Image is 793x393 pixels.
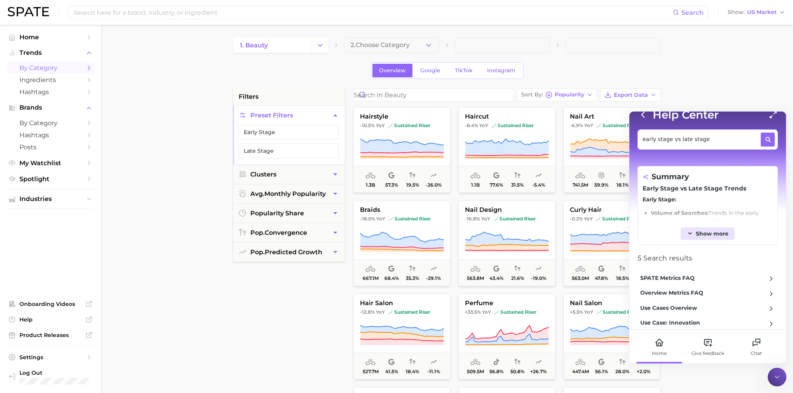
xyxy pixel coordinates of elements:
span: 563.0m [572,276,589,281]
span: Instagram [487,67,515,74]
span: TikTok [455,67,473,74]
span: average monthly popularity: Very High Popularity [365,264,376,274]
button: nail salon+5.5% YoYsustained risersustained riser447.4m56.1%28.0%+2.0% [563,294,660,379]
span: -29.1% [426,276,441,281]
button: Late Stage [239,143,339,158]
span: popularity convergence: Very Low Convergence [409,171,416,180]
span: 57.3% [385,182,398,188]
span: average monthly popularity: Very High Popularity [470,358,480,367]
a: TikTok [448,64,479,77]
img: sustained riser [388,217,393,221]
img: sustained riser [494,310,499,314]
span: -10.5% [360,122,375,128]
button: Industries [6,193,95,205]
button: avg.monthly popularity [233,184,345,203]
span: popularity share: Google [388,264,395,274]
span: popularity convergence: Very Low Convergence [409,358,416,367]
a: Ingredients [6,74,95,86]
span: +33.5% [465,309,481,315]
span: average monthly popularity: Very High Popularity [575,171,585,180]
span: YoY [481,216,490,222]
span: sustained riser [596,309,639,315]
span: Log Out [19,369,89,376]
button: ShowUS Market [726,7,787,17]
a: Help [6,314,95,325]
span: by Category [19,119,82,127]
span: perfume [459,300,555,307]
span: 59.9% [594,182,608,188]
input: Search here for a brand, industry, or ingredient [73,6,673,19]
span: 28.0% [615,369,629,374]
button: nail art-6.9% YoYsustained risersustained riser741.5m59.9%18.1%-7.3% [563,107,660,193]
a: Hashtags [6,86,95,98]
a: Instagram [480,64,522,77]
span: sustained riser [388,216,431,222]
span: Search [681,9,704,16]
span: popularity predicted growth: Very Likely [535,358,541,367]
img: SPATE [8,7,49,16]
a: by Category [6,117,95,129]
span: sustained riser [388,309,430,315]
span: My Watchlist [19,159,82,167]
span: monthly popularity [250,190,326,197]
span: sustained riser [596,216,638,222]
span: 50.8% [510,369,524,374]
span: popularity share: Google [493,264,500,274]
button: braids-18.0% YoYsustained risersustained riser667.1m68.4%35.3%-29.1% [353,201,451,286]
span: 56.1% [595,369,608,374]
a: Spotlight [6,173,95,185]
span: sustained riser [494,309,536,315]
span: +2.0% [637,369,650,374]
span: sustained riser [388,122,430,129]
span: 1. beauty [240,42,268,49]
span: -11.1% [427,369,440,374]
span: average monthly popularity: Very High Popularity [470,171,480,180]
span: popularity predicted growth: Uncertain [430,358,437,367]
span: popularity predicted growth: Uncertain [430,171,437,180]
button: popularity share [233,204,345,223]
span: 19.5% [406,182,419,188]
span: Google [420,67,440,74]
span: 35.3% [406,276,419,281]
span: popularity convergence: Low Convergence [409,264,416,274]
span: popularity share [250,210,304,217]
span: Export Data [614,92,648,98]
span: popularity convergence: Medium Convergence [514,358,521,367]
span: -26.0% [426,182,442,188]
img: sustained riser [596,123,601,128]
span: YoY [482,309,491,315]
span: Home [19,33,82,41]
span: popularity share: Google [493,171,500,180]
span: YoY [376,122,385,129]
abbr: popularity index [250,229,265,236]
span: 1.1b [471,182,480,188]
a: by Category [6,62,95,74]
span: Popularity [555,93,584,97]
span: Product Releases [19,332,82,339]
a: Home [6,31,95,43]
span: 31.5% [511,182,524,188]
span: Trends [19,49,82,56]
img: sustained riser [493,217,498,221]
button: Preset Filters [233,106,345,125]
button: curly hair-0.2% YoYsustained risersustained riser563.0m47.8%18.5%-7.8% [563,201,660,286]
span: Posts [19,143,82,151]
span: popularity share: Instagram [598,171,604,180]
a: Settings [6,351,95,363]
span: YoY [479,122,488,129]
span: popularity share: Google [388,358,395,367]
span: sustained riser [596,122,639,129]
img: sustained riser [388,310,393,314]
span: 47.8% [595,276,608,281]
span: Spotlight [19,175,82,183]
span: Overview [379,67,406,74]
span: hair salon [354,300,450,307]
span: Hashtags [19,131,82,139]
span: hairstyle [354,113,450,120]
span: 2. Choose Category [351,42,410,49]
button: pop.convergence [233,223,345,242]
span: Hashtags [19,88,82,96]
span: popularity convergence: Low Convergence [514,264,521,274]
span: nail salon [564,300,660,307]
span: 43.4% [489,276,503,281]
